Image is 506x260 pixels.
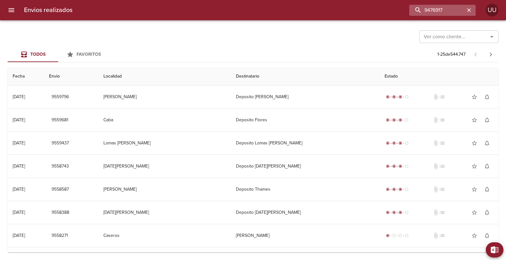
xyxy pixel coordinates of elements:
[49,184,71,195] button: 9558587
[439,117,445,123] span: No tiene pedido asociado
[24,5,72,15] h6: Envios realizados
[231,178,380,201] td: Deposito Thames
[484,117,490,123] span: notifications_none
[52,116,68,124] span: 9559681
[52,209,69,217] span: 9558388
[386,141,390,145] span: radio_button_checked
[433,186,439,193] span: No tiene documentos adjuntos
[405,141,409,145] span: radio_button_unchecked
[405,211,409,214] span: radio_button_unchecked
[44,67,98,86] th: Envio
[398,234,402,238] span: radio_button_unchecked
[481,183,493,196] button: Activar notificaciones
[13,233,25,238] div: [DATE]
[433,232,439,239] span: No tiene documentos adjuntos
[52,232,68,240] span: 9558271
[471,140,478,146] span: star_border
[98,86,231,108] td: [PERSON_NAME]
[392,187,396,191] span: radio_button_checked
[468,160,481,173] button: Agregar a favoritos
[49,91,71,103] button: 9559796
[98,67,231,86] th: Localidad
[49,137,71,149] button: 9559437
[398,118,402,122] span: radio_button_checked
[385,94,410,100] div: En viaje
[486,4,498,16] div: UU
[471,163,478,169] span: star_border
[405,164,409,168] span: radio_button_unchecked
[392,211,396,214] span: radio_button_checked
[385,140,410,146] div: En viaje
[433,163,439,169] span: No tiene documentos adjuntos
[433,94,439,100] span: No tiene documentos adjuntos
[439,163,445,169] span: No tiene pedido asociado
[481,137,493,149] button: Activar notificaciones
[379,67,498,86] th: Estado
[486,242,503,257] button: Exportar Excel
[13,117,25,123] div: [DATE]
[484,232,490,239] span: notifications_none
[231,67,380,86] th: Destinatario
[439,140,445,146] span: No tiene pedido asociado
[386,95,390,99] span: radio_button_checked
[398,164,402,168] span: radio_button_checked
[439,186,445,193] span: No tiene pedido asociado
[52,186,69,193] span: 9558587
[471,94,478,100] span: star_border
[468,137,481,149] button: Agregar a favoritos
[392,164,396,168] span: radio_button_checked
[385,117,410,123] div: En viaje
[439,94,445,100] span: No tiene pedido asociado
[385,232,410,239] div: Generado
[77,52,101,57] span: Favoritos
[405,118,409,122] span: radio_button_unchecked
[439,209,445,216] span: No tiene pedido asociado
[471,186,478,193] span: star_border
[392,141,396,145] span: radio_button_checked
[481,114,493,126] button: Activar notificaciones
[231,224,380,247] td: [PERSON_NAME]
[231,155,380,178] td: Deposito [DATE][PERSON_NAME]
[98,224,231,247] td: Caseros
[98,155,231,178] td: [DATE][PERSON_NAME]
[98,178,231,201] td: [PERSON_NAME]
[385,209,410,216] div: En viaje
[52,93,69,101] span: 9559796
[405,95,409,99] span: radio_button_unchecked
[30,52,46,57] span: Todos
[13,163,25,169] div: [DATE]
[13,210,25,215] div: [DATE]
[484,140,490,146] span: notifications_none
[405,234,409,238] span: radio_button_unchecked
[481,91,493,103] button: Activar notificaciones
[471,209,478,216] span: star_border
[231,86,380,108] td: Deposito [PERSON_NAME]
[13,187,25,192] div: [DATE]
[8,67,44,86] th: Fecha
[398,187,402,191] span: radio_button_checked
[385,186,410,193] div: En viaje
[13,94,25,99] div: [DATE]
[433,140,439,146] span: No tiene documentos adjuntos
[468,183,481,196] button: Agregar a favoritos
[481,160,493,173] button: Activar notificaciones
[484,163,490,169] span: notifications_none
[392,95,396,99] span: radio_button_checked
[487,32,496,41] button: Abrir
[405,187,409,191] span: radio_button_unchecked
[468,114,481,126] button: Agregar a favoritos
[481,206,493,219] button: Activar notificaciones
[231,109,380,131] td: Deposito Flores
[386,118,390,122] span: radio_button_checked
[392,118,396,122] span: radio_button_checked
[8,47,109,62] div: Tabs Envios
[481,229,493,242] button: Activar notificaciones
[52,139,69,147] span: 9559437
[49,207,72,219] button: 9558388
[231,132,380,155] td: Deposito Lomas [PERSON_NAME]
[433,209,439,216] span: No tiene documentos adjuntos
[483,47,498,62] span: Pagina siguiente
[52,162,69,170] span: 9558743
[386,234,390,238] span: radio_button_checked
[386,211,390,214] span: radio_button_checked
